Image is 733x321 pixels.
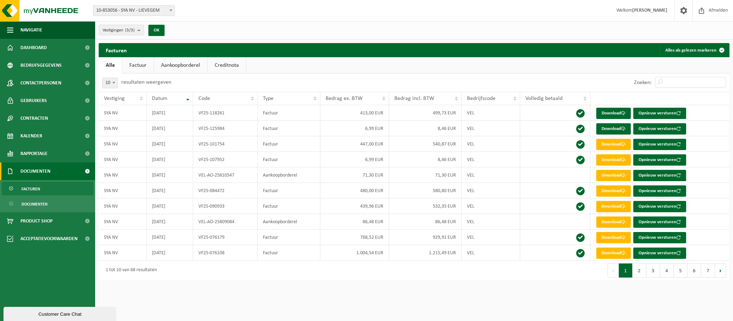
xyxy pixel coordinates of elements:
td: [DATE] [147,214,193,230]
td: Factuur [258,121,320,136]
button: Opnieuw versturen [633,185,686,197]
span: 10-853056 - SYA NV - LIEVEGEM [93,6,174,16]
button: OK [148,25,165,36]
span: Contactpersonen [20,74,61,92]
td: 86,48 EUR [389,214,462,230]
td: 532,35 EUR [389,198,462,214]
span: Datum [152,96,167,101]
span: 10 [103,78,117,88]
td: VF25-118261 [193,105,258,121]
td: 8,46 EUR [389,152,462,167]
td: SYA NV [99,245,147,261]
td: VEL [462,230,520,245]
a: Download [596,139,631,150]
td: VF25-107952 [193,152,258,167]
button: Alles als gelezen markeren [660,43,729,57]
td: Aankoopborderel [258,167,320,183]
button: Opnieuw versturen [633,154,686,166]
button: Opnieuw versturen [633,216,686,228]
button: Previous [608,263,619,278]
button: 4 [660,263,674,278]
td: SYA NV [99,105,147,121]
td: SYA NV [99,183,147,198]
td: SYA NV [99,198,147,214]
td: VF25-084472 [193,183,258,198]
td: SYA NV [99,214,147,230]
button: 2 [633,263,646,278]
span: Bedrijfscode [467,96,495,101]
span: Navigatie [20,21,42,39]
td: 447,00 EUR [320,136,389,152]
td: VF25-076108 [193,245,258,261]
button: Opnieuw versturen [633,170,686,181]
label: resultaten weergeven [121,79,171,85]
span: Code [198,96,210,101]
td: SYA NV [99,136,147,152]
a: Download [596,170,631,181]
label: Zoeken: [634,80,652,85]
td: VEL [462,245,520,261]
td: [DATE] [147,167,193,183]
td: 768,52 EUR [320,230,389,245]
td: Factuur [258,245,320,261]
span: Volledig betaald [525,96,562,101]
div: 1 tot 10 van 68 resultaten [102,264,157,277]
span: Acceptatievoorwaarden [20,230,78,248]
span: Vestiging [104,96,125,101]
a: Download [596,123,631,135]
td: VF25-076179 [193,230,258,245]
button: 3 [646,263,660,278]
td: VEL [462,183,520,198]
td: 6,99 EUR [320,152,389,167]
td: [DATE] [147,198,193,214]
td: VEL [462,136,520,152]
span: 10-853056 - SYA NV - LIEVEGEM [93,5,175,16]
td: VEL [462,198,520,214]
td: VEL-AO-25810547 [193,167,258,183]
button: 7 [701,263,715,278]
span: Facturen [21,182,40,196]
a: Download [596,185,631,197]
a: Aankoopborderel [154,57,207,73]
td: 499,73 EUR [389,105,462,121]
td: VF25-125984 [193,121,258,136]
td: SYA NV [99,121,147,136]
td: SYA NV [99,167,147,183]
td: Factuur [258,105,320,121]
td: 929,91 EUR [389,230,462,245]
span: Documenten [21,197,48,211]
span: Rapportage [20,145,48,162]
td: [DATE] [147,245,193,261]
button: Opnieuw versturen [633,232,686,243]
td: Factuur [258,198,320,214]
a: Creditnota [208,57,246,73]
span: Bedrijfsgegevens [20,57,62,74]
td: [DATE] [147,230,193,245]
td: SYA NV [99,152,147,167]
a: Download [596,108,631,119]
td: VEL [462,167,520,183]
span: 10 [102,78,118,88]
td: VEL [462,105,520,121]
td: Aankoopborderel [258,214,320,230]
a: Documenten [2,197,93,210]
td: 480,00 EUR [320,183,389,198]
h2: Facturen [99,43,134,57]
td: 6,99 EUR [320,121,389,136]
button: 5 [674,263,688,278]
button: Opnieuw versturen [633,139,686,150]
button: Opnieuw versturen [633,201,686,212]
td: VEL [462,152,520,167]
td: Factuur [258,230,320,245]
td: 8,46 EUR [389,121,462,136]
button: Vestigingen(3/3) [99,25,144,35]
span: Type [263,96,273,101]
button: Opnieuw versturen [633,108,686,119]
td: 439,96 EUR [320,198,389,214]
a: Factuur [122,57,154,73]
td: [DATE] [147,121,193,136]
span: Gebruikers [20,92,47,109]
a: Download [596,201,631,212]
td: 540,87 EUR [389,136,462,152]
